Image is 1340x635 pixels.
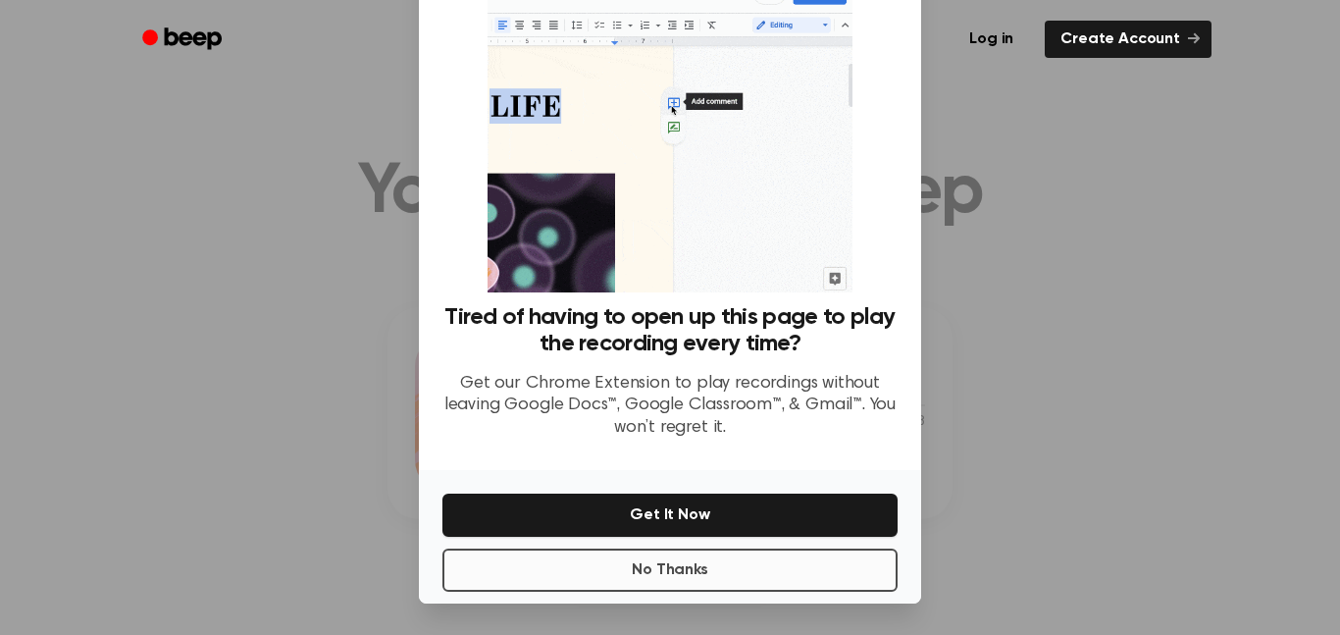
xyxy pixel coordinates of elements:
[1045,21,1211,58] a: Create Account
[442,304,898,357] h3: Tired of having to open up this page to play the recording every time?
[442,549,898,592] button: No Thanks
[442,373,898,440] p: Get our Chrome Extension to play recordings without leaving Google Docs™, Google Classroom™, & Gm...
[129,21,239,59] a: Beep
[442,494,898,537] button: Get It Now
[950,17,1033,62] a: Log in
